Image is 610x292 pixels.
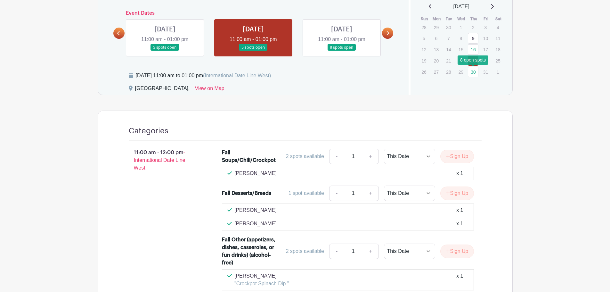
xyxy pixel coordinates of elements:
div: 8 open spots [458,55,488,65]
p: 19 [419,56,429,66]
th: Sat [492,16,505,22]
th: Wed [455,16,468,22]
th: Tue [443,16,455,22]
h6: Event Dates [125,10,382,16]
p: 4 [492,22,503,32]
p: 27 [431,67,442,77]
a: + [362,149,378,164]
a: + [362,244,378,259]
a: - [329,149,344,164]
div: Fall Desserts/Breads [222,189,271,197]
div: Fall Soups/Chili/Crockpot [222,149,277,164]
p: 5 [419,33,429,43]
p: 1 [456,22,466,32]
a: - [329,186,344,201]
p: 26 [419,67,429,77]
p: 21 [443,56,454,66]
span: - International Date Line West [134,150,185,171]
th: Fri [480,16,492,22]
p: 3 [480,22,491,32]
p: [PERSON_NAME] [234,220,277,228]
p: 17 [480,45,491,54]
a: 16 [468,44,478,55]
p: 1 [492,67,503,77]
h4: Categories [129,126,168,136]
p: 11:00 am - 12:00 pm [118,146,212,174]
a: View on Map [195,85,224,95]
p: 22 [456,56,466,66]
p: [PERSON_NAME] [234,272,289,280]
th: Mon [431,16,443,22]
p: 11 [492,33,503,43]
a: - [329,244,344,259]
th: Sun [418,16,431,22]
p: 14 [443,45,454,54]
p: 18 [492,45,503,54]
div: 2 spots available [286,247,324,255]
button: Sign Up [440,245,474,258]
div: 2 spots available [286,153,324,160]
a: 30 [468,67,478,77]
p: 10 [480,33,491,43]
p: 28 [443,67,454,77]
p: 29 [431,22,442,32]
span: (International Date Line West) [203,73,271,78]
p: 31 [480,67,491,77]
div: Fall Other (appetizers, dishes, casseroles, or fun drinks) (alcohol-free) [222,236,277,267]
div: x 1 [456,170,463,177]
p: 29 [456,67,466,77]
p: 25 [492,56,503,66]
div: x 1 [456,206,463,214]
th: Thu [468,16,480,22]
p: "Crockpot Spinach Dip " [234,280,289,288]
div: [GEOGRAPHIC_DATA], [135,85,190,95]
p: 28 [419,22,429,32]
a: + [362,186,378,201]
p: [PERSON_NAME] [234,206,277,214]
p: 20 [431,56,442,66]
button: Sign Up [440,187,474,200]
a: 9 [468,33,478,44]
button: Sign Up [440,150,474,163]
div: x 1 [456,220,463,228]
p: 12 [419,45,429,54]
p: 7 [443,33,454,43]
p: 8 [456,33,466,43]
span: [DATE] [453,3,469,11]
div: [DATE] 11:00 am to 01:00 pm [136,72,271,79]
p: 6 [431,33,442,43]
p: 30 [443,22,454,32]
p: 2 [468,22,478,32]
p: 15 [456,45,466,54]
div: x 1 [456,272,463,288]
p: 13 [431,45,442,54]
div: 1 spot available [289,189,324,197]
p: [PERSON_NAME] [234,170,277,177]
